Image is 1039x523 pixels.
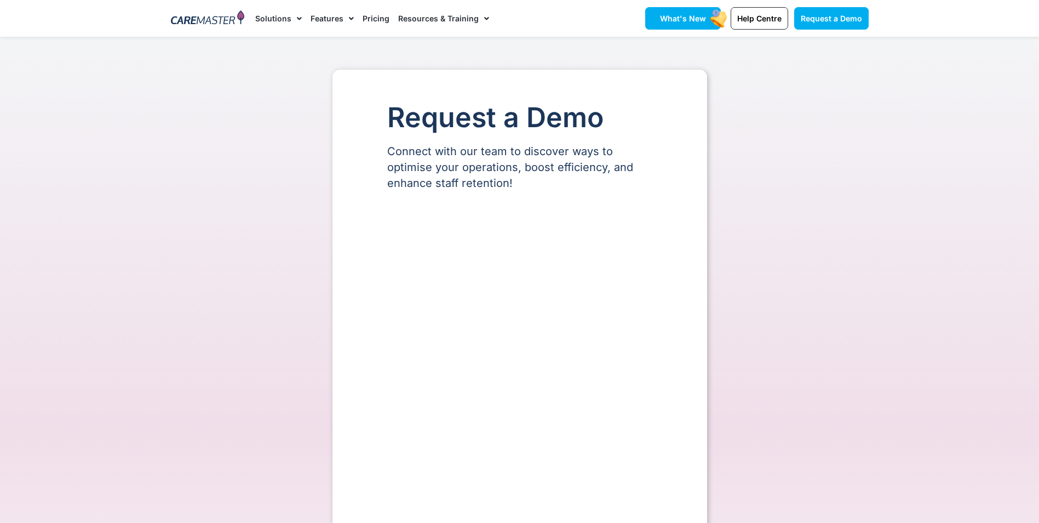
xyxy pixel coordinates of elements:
p: Connect with our team to discover ways to optimise your operations, boost efficiency, and enhance... [387,144,652,191]
img: CareMaster Logo [171,10,245,27]
h1: Request a Demo [387,103,652,133]
a: Help Centre [731,7,788,30]
span: Request a Demo [801,14,862,23]
span: Help Centre [737,14,782,23]
a: Request a Demo [794,7,869,30]
a: What's New [645,7,721,30]
span: What's New [660,14,706,23]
